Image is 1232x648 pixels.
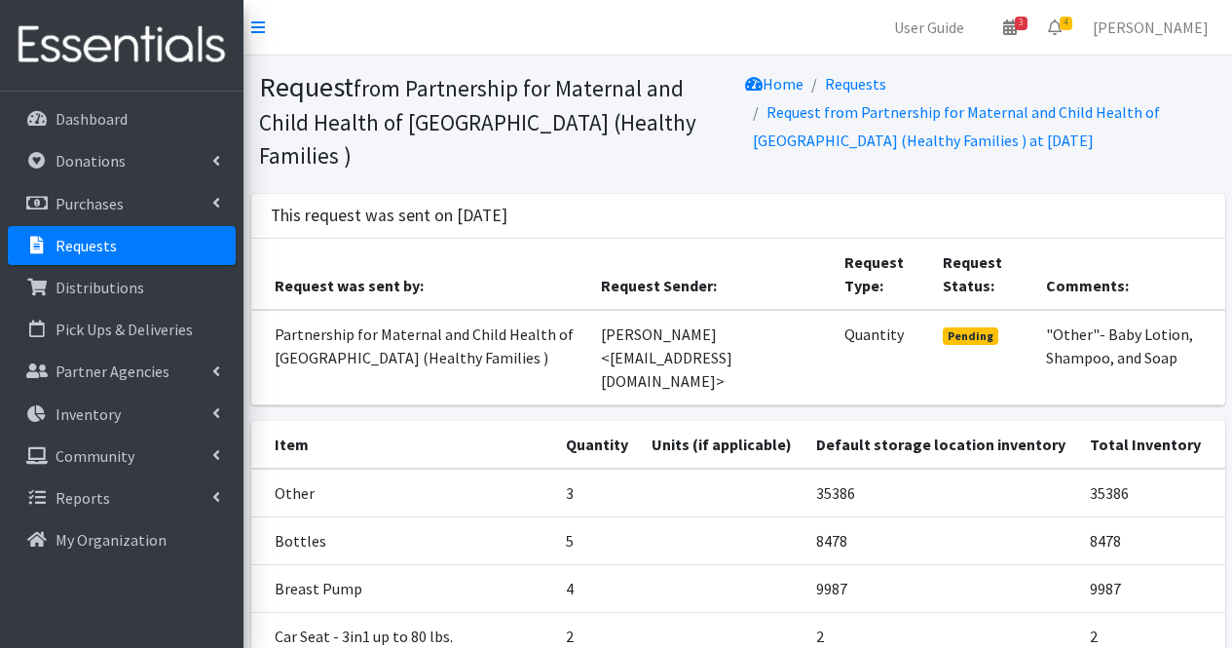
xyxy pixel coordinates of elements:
[56,446,134,466] p: Community
[251,239,589,310] th: Request was sent by:
[271,206,507,226] h3: This request was sent on [DATE]
[833,239,931,310] th: Request Type:
[931,239,1034,310] th: Request Status:
[56,278,144,297] p: Distributions
[554,564,640,612] td: 4
[1077,8,1224,47] a: [PERSON_NAME]
[56,488,110,508] p: Reports
[804,516,1078,564] td: 8478
[753,102,1160,150] a: Request from Partnership for Maternal and Child Health of [GEOGRAPHIC_DATA] (Healthy Families ) a...
[1060,17,1072,30] span: 4
[1078,469,1225,517] td: 35386
[1078,516,1225,564] td: 8478
[878,8,980,47] a: User Guide
[833,310,931,405] td: Quantity
[56,530,167,550] p: My Organization
[56,236,117,255] p: Requests
[251,310,589,405] td: Partnership for Maternal and Child Health of [GEOGRAPHIC_DATA] (Healthy Families )
[554,516,640,564] td: 5
[8,13,236,78] img: HumanEssentials
[554,469,640,517] td: 3
[943,327,998,345] span: Pending
[56,320,193,339] p: Pick Ups & Deliveries
[251,564,554,612] td: Breast Pump
[8,310,236,349] a: Pick Ups & Deliveries
[259,70,731,172] h1: Request
[8,395,236,434] a: Inventory
[8,352,236,391] a: Partner Agencies
[8,99,236,138] a: Dashboard
[8,141,236,180] a: Donations
[804,421,1078,469] th: Default storage location inventory
[589,239,833,310] th: Request Sender:
[251,469,554,517] td: Other
[8,478,236,517] a: Reports
[1034,239,1225,310] th: Comments:
[1032,8,1077,47] a: 4
[8,268,236,307] a: Distributions
[640,421,804,469] th: Units (if applicable)
[1034,310,1225,405] td: "Other"- Baby Lotion, Shampoo, and Soap
[56,362,169,381] p: Partner Agencies
[589,310,833,405] td: [PERSON_NAME] <[EMAIL_ADDRESS][DOMAIN_NAME]>
[56,151,126,171] p: Donations
[251,516,554,564] td: Bottles
[745,74,803,94] a: Home
[259,74,696,170] small: from Partnership for Maternal and Child Health of [GEOGRAPHIC_DATA] (Healthy Families )
[1078,564,1225,612] td: 9987
[8,226,236,265] a: Requests
[988,8,1032,47] a: 3
[56,404,121,424] p: Inventory
[8,437,236,476] a: Community
[825,74,886,94] a: Requests
[8,520,236,559] a: My Organization
[251,421,554,469] th: Item
[56,194,124,213] p: Purchases
[1015,17,1027,30] span: 3
[1078,421,1225,469] th: Total Inventory
[56,109,128,129] p: Dashboard
[8,184,236,223] a: Purchases
[804,469,1078,517] td: 35386
[554,421,640,469] th: Quantity
[804,564,1078,612] td: 9987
